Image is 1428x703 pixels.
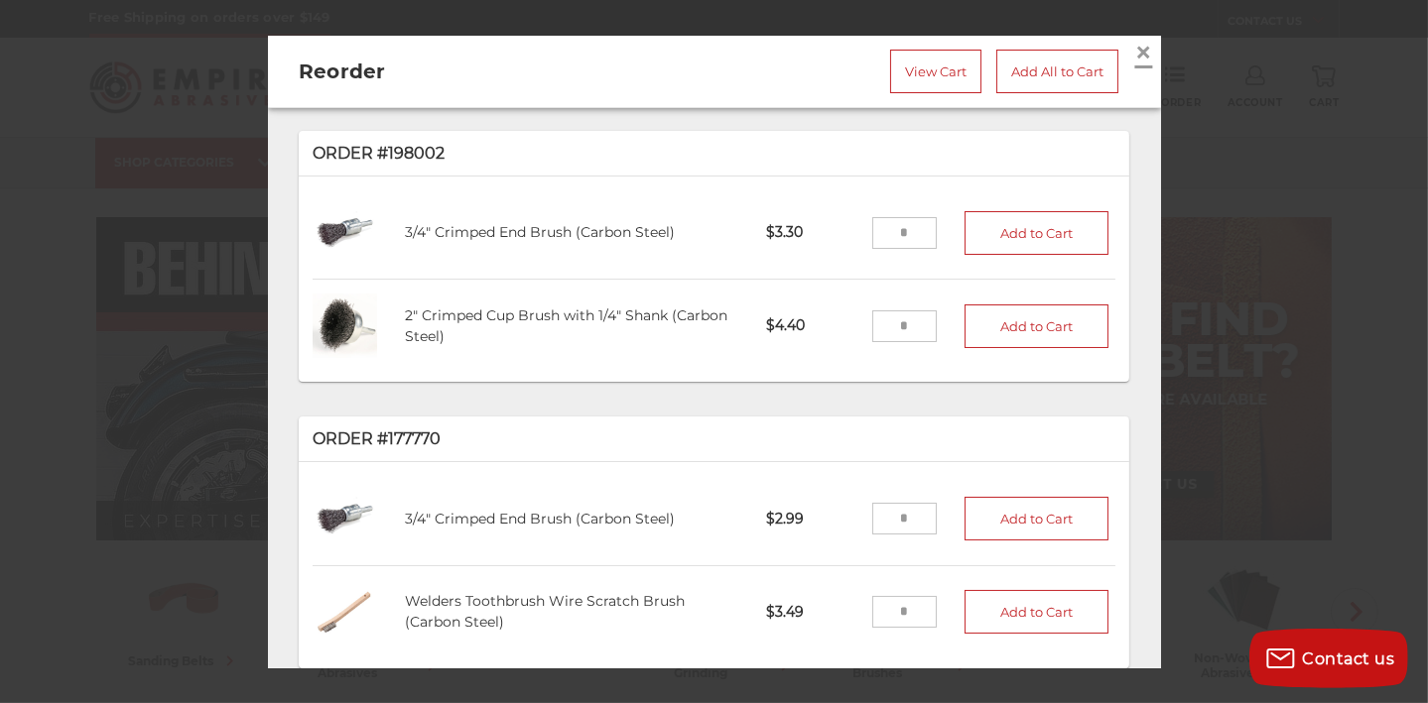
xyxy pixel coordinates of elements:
a: View Cart [890,49,981,92]
img: 2 [313,293,377,358]
p: Order #198002 [313,141,1115,165]
img: 3/4 [313,200,377,265]
button: Add to Cart [965,304,1109,348]
button: Add to Cart [965,497,1109,540]
img: 3/4 [313,487,377,551]
span: × [1135,32,1153,70]
p: $3.30 [752,208,872,257]
p: Order #177770 [313,427,1115,451]
button: Add to Cart [965,211,1109,255]
a: 3/4" Crimped End Brush (Carbon Steel) [405,510,675,527]
a: Add All to Cart [996,49,1118,92]
a: Welders Toothbrush Wire Scratch Brush (Carbon Steel) [405,592,685,631]
p: $2.99 [752,495,872,543]
button: Contact us [1249,629,1408,688]
a: 2" Crimped Cup Brush with 1/4" Shank (Carbon Steel) [405,306,727,345]
h2: Reorder [299,56,626,85]
img: Welders Toothbrush Wire Scratch Brush (Carbon Steel) [313,580,377,644]
a: Close [1128,36,1160,67]
a: 3/4" Crimped End Brush (Carbon Steel) [405,223,675,241]
p: $4.40 [752,301,872,350]
span: Contact us [1303,649,1395,668]
p: $3.49 [752,587,872,636]
button: Add to Cart [965,590,1109,634]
